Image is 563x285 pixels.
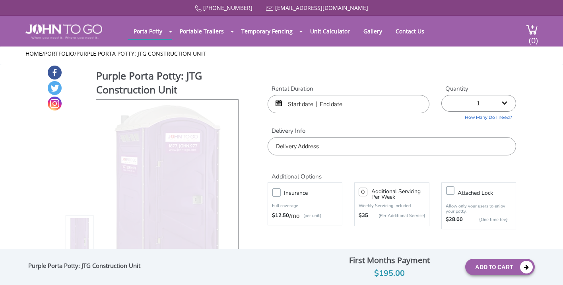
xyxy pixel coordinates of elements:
a: Instagram [48,97,62,111]
button: Add To Cart [465,259,535,275]
a: Twitter [48,81,62,95]
label: Rental Duration [268,85,429,93]
p: (Per Additional Service) [368,213,425,219]
label: Delivery Info [268,127,516,135]
a: Temporary Fencing [235,23,299,39]
a: Facebook [48,66,62,79]
div: /mo [272,212,338,220]
div: First Months Payment [319,254,459,267]
img: JOHN to go [25,24,102,39]
div: $195.00 [319,267,459,280]
p: Allow only your users to enjoy your potty. [446,204,512,214]
a: How Many Do I need? [441,112,516,121]
a: [PHONE_NUMBER] [203,4,252,12]
h3: Additional Servicing Per Week [371,189,425,200]
h3: Attached lock [458,188,520,198]
p: (per unit) [299,212,321,220]
a: Unit Calculator [304,23,356,39]
a: Gallery [357,23,388,39]
a: Portable Trailers [174,23,230,39]
p: {One time fee} [467,216,508,224]
div: Purple Porta Potty: JTG Construction Unit [28,262,144,272]
a: Portfolio [44,50,74,57]
p: Weekly Servicing Included [359,203,425,209]
h3: Insurance [284,188,346,198]
ul: / / [25,50,538,58]
a: Home [25,50,42,57]
strong: $35 [359,212,368,220]
input: Delivery Address [268,137,516,155]
strong: $12.50 [272,212,289,220]
img: cart a [526,24,538,35]
input: 0 [359,188,367,196]
h1: Purple Porta Potty: JTG Construction Unit [96,69,239,99]
h2: Additional Options [268,163,516,180]
input: Start date | End date [268,95,429,113]
label: Quantity [441,85,516,93]
a: [EMAIL_ADDRESS][DOMAIN_NAME] [275,4,368,12]
span: (0) [528,29,538,46]
a: Contact Us [390,23,430,39]
a: Porta Potty [128,23,168,39]
img: Call [195,5,202,12]
a: Purple Porta Potty: JTG Construction Unit [76,50,206,57]
p: Full coverage [272,202,338,210]
img: Mail [266,6,274,11]
strong: $28.00 [446,216,463,224]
